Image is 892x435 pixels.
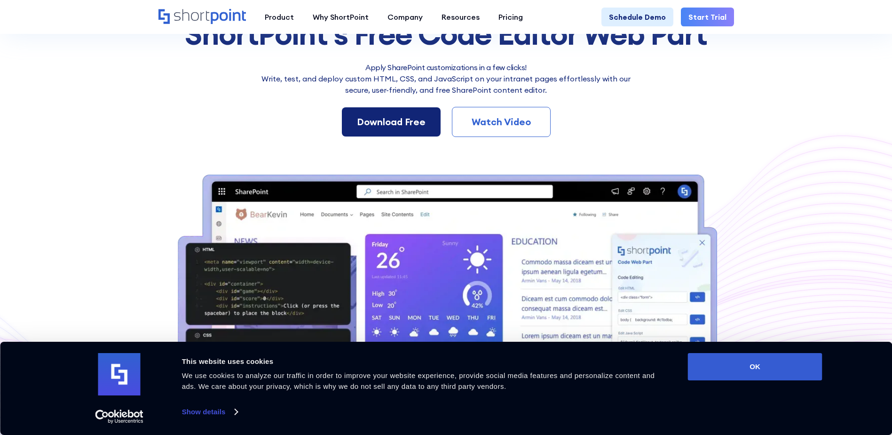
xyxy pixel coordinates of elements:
a: Resources [432,8,489,26]
img: logo [98,353,141,395]
div: Pricing [498,11,523,23]
a: Download Free [342,107,441,137]
div: Why ShortPoint [313,11,369,23]
a: Watch Video [452,107,551,137]
button: OK [688,353,822,380]
a: Usercentrics Cookiebot - opens in a new window [78,410,160,424]
a: Show details [182,405,237,419]
div: Resources [442,11,480,23]
a: Home [158,9,246,25]
a: Product [255,8,303,26]
div: This website uses cookies [182,356,667,367]
a: Start Trial [681,8,734,26]
div: Download Free [357,115,426,129]
div: Watch Video [467,115,535,129]
div: Company [387,11,423,23]
a: Pricing [489,8,532,26]
div: Product [265,11,294,23]
span: We use cookies to analyze our traffic in order to improve your website experience, provide social... [182,371,655,390]
a: Why ShortPoint [303,8,378,26]
h2: Apply SharePoint customizations in a few clicks! [256,62,637,73]
a: Schedule Demo [601,8,673,26]
a: Company [378,8,432,26]
p: Write, test, and deploy custom HTML, CSS, and JavaScript on your intranet pages effortlessly wi﻿t... [256,73,637,96]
